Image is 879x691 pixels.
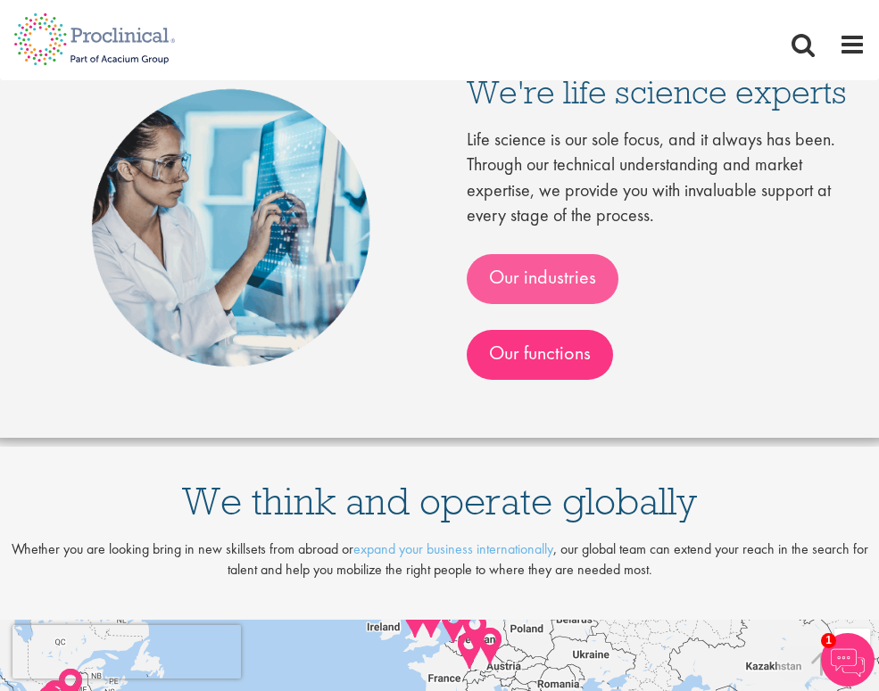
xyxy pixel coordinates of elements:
img: Life science recruitment [22,27,440,429]
div: Life science is our sole focus, and it always has been. Through our technical understanding and m... [467,127,858,380]
button: Toggle fullscreen view [834,629,870,664]
img: Chatbot [821,633,875,687]
span: 1 [821,633,836,648]
a: Our functions [467,330,613,380]
h3: We're life science experts [467,75,858,108]
iframe: reCAPTCHA [12,625,241,679]
a: Our industries [467,254,618,304]
a: expand your business internationally [353,539,553,558]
